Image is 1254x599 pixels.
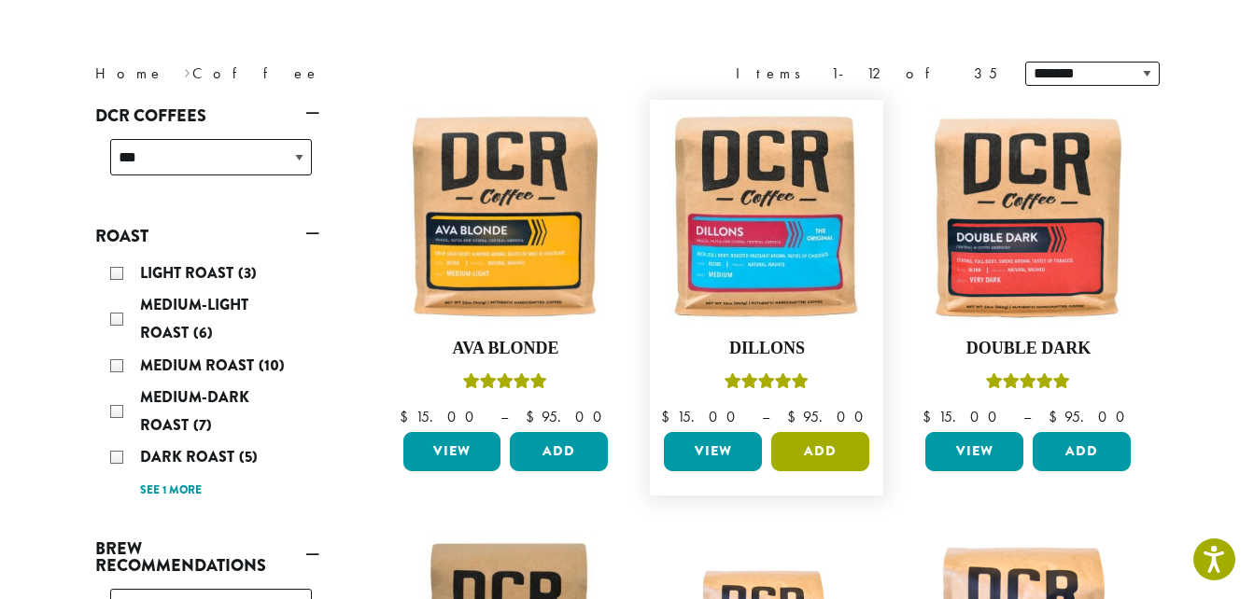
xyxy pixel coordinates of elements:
[140,262,238,284] span: Light Roast
[925,432,1023,471] a: View
[921,339,1135,359] h4: Double Dark
[239,446,258,467] span: (5)
[736,63,997,85] div: Items 1-12 of 35
[1033,432,1131,471] button: Add
[500,407,508,426] span: –
[659,109,874,324] img: Dillons-12oz-300x300.jpg
[923,407,1006,426] bdi: 15.00
[400,407,416,426] span: $
[399,109,613,425] a: Ava BlondeRated 5.00 out of 5
[95,252,319,510] div: Roast
[95,63,164,83] a: Home
[921,109,1135,425] a: Double DarkRated 4.50 out of 5
[193,322,213,343] span: (6)
[1023,407,1031,426] span: –
[400,407,483,426] bdi: 15.00
[403,432,501,471] a: View
[661,407,744,426] bdi: 15.00
[140,481,202,500] a: See 1 more
[463,370,547,398] div: Rated 5.00 out of 5
[140,386,249,436] span: Medium-Dark Roast
[95,220,319,252] a: Roast
[664,432,762,471] a: View
[510,432,608,471] button: Add
[787,407,803,426] span: $
[398,109,613,324] img: Ava-Blonde-12oz-1-300x300.jpg
[659,339,874,359] h4: Dillons
[661,407,677,426] span: $
[771,432,869,471] button: Add
[725,370,809,398] div: Rated 5.00 out of 5
[238,262,257,284] span: (3)
[399,339,613,359] h4: Ava Blonde
[1049,407,1064,426] span: $
[140,355,259,376] span: Medium Roast
[95,533,319,581] a: Brew Recommendations
[193,414,212,436] span: (7)
[762,407,769,426] span: –
[986,370,1070,398] div: Rated 4.50 out of 5
[95,63,599,85] nav: Breadcrumb
[259,355,285,376] span: (10)
[526,407,542,426] span: $
[659,109,874,425] a: DillonsRated 5.00 out of 5
[526,407,611,426] bdi: 95.00
[140,446,239,467] span: Dark Roast
[95,132,319,198] div: DCR Coffees
[923,407,938,426] span: $
[95,100,319,132] a: DCR Coffees
[1049,407,1134,426] bdi: 95.00
[184,56,190,85] span: ›
[921,109,1135,324] img: Double-Dark-12oz-300x300.jpg
[140,294,248,343] span: Medium-Light Roast
[787,407,872,426] bdi: 95.00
